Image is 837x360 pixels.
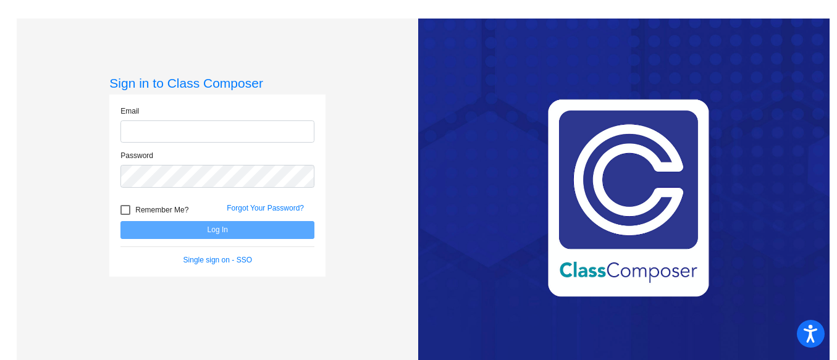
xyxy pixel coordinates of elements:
label: Email [120,106,139,117]
h3: Sign in to Class Composer [109,75,326,91]
button: Log In [120,221,314,239]
a: Single sign on - SSO [183,256,252,264]
label: Password [120,150,153,161]
span: Remember Me? [135,203,188,217]
a: Forgot Your Password? [227,204,304,212]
